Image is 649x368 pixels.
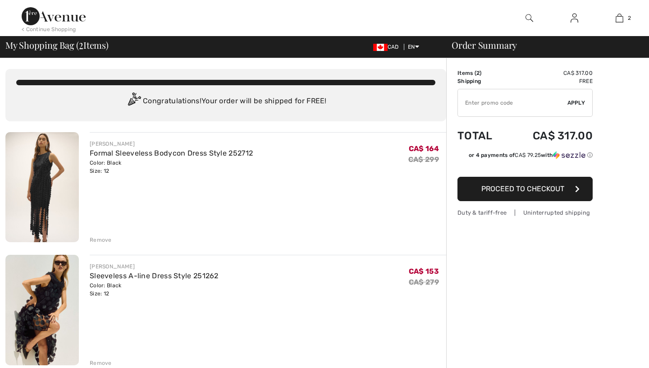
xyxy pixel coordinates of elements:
span: My Shopping Bag ( Items) [5,41,109,50]
span: 2 [476,70,480,76]
img: Congratulation2.svg [125,92,143,110]
div: or 4 payments of with [469,151,593,159]
span: CA$ 153 [409,267,439,276]
div: Color: Black Size: 12 [90,281,219,298]
div: Remove [90,359,112,367]
s: CA$ 299 [408,155,439,164]
div: Order Summary [441,41,644,50]
button: Proceed to Checkout [457,177,593,201]
td: Shipping [457,77,507,85]
s: CA$ 279 [409,278,439,286]
span: 2 [79,38,83,50]
div: Color: Black Size: 12 [90,159,253,175]
img: My Bag [616,13,623,23]
td: Free [507,77,593,85]
td: Items ( ) [457,69,507,77]
a: Formal Sleeveless Bodycon Dress Style 252712 [90,149,253,157]
img: search the website [526,13,533,23]
div: [PERSON_NAME] [90,140,253,148]
span: Proceed to Checkout [481,184,564,193]
span: 2 [628,14,631,22]
td: Total [457,120,507,151]
img: Sleeveless A-line Dress Style 251262 [5,255,79,365]
div: Congratulations! Your order will be shipped for FREE! [16,92,435,110]
div: [PERSON_NAME] [90,262,219,271]
td: CA$ 317.00 [507,120,593,151]
iframe: PayPal-paypal [457,162,593,174]
img: Sezzle [553,151,585,159]
span: EN [408,44,419,50]
img: 1ère Avenue [22,7,86,25]
span: CA$ 164 [409,144,439,153]
div: or 4 payments ofCA$ 79.25withSezzle Click to learn more about Sezzle [457,151,593,162]
td: CA$ 317.00 [507,69,593,77]
img: Formal Sleeveless Bodycon Dress Style 252712 [5,132,79,242]
div: Duty & tariff-free | Uninterrupted shipping [457,208,593,217]
img: My Info [571,13,578,23]
img: Canadian Dollar [373,44,388,51]
span: CA$ 79.25 [515,152,541,158]
div: < Continue Shopping [22,25,76,33]
input: Promo code [458,89,567,116]
span: CAD [373,44,402,50]
a: 2 [597,13,641,23]
a: Sign In [563,13,585,24]
div: Remove [90,236,112,244]
a: Sleeveless A-line Dress Style 251262 [90,271,219,280]
span: Apply [567,99,585,107]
